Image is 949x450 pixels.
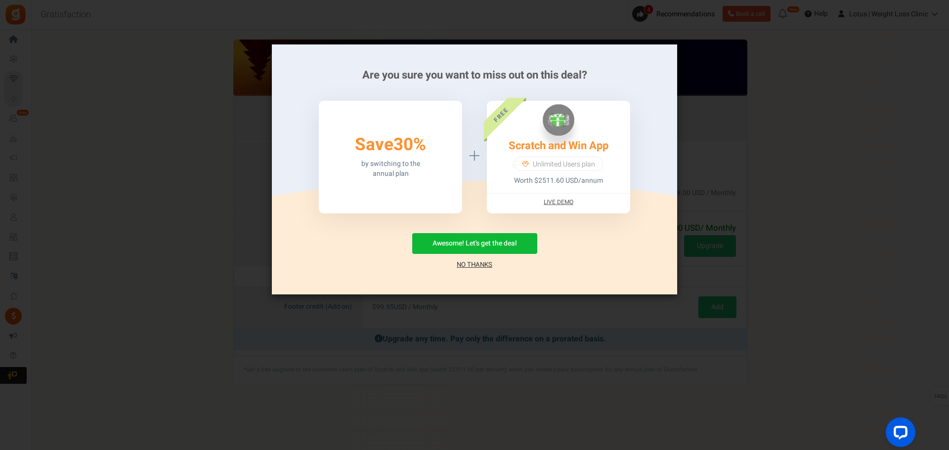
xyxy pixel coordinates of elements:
p: by switching to the annual plan [361,159,420,179]
img: Scratch and Win [543,104,574,136]
p: Worth $2511.60 USD/annum [514,176,603,186]
span: Unlimited Users plan [533,160,595,169]
div: FREE [470,83,532,145]
span: 30% [393,132,426,158]
a: No Thanks [457,260,492,270]
a: Live Demo [544,198,573,206]
h2: Are you sure you want to miss out on this deal? [287,69,662,81]
h3: Save [355,135,426,155]
button: Awesome! Let's get the deal [412,233,537,254]
a: Scratch and Win App [509,138,608,154]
